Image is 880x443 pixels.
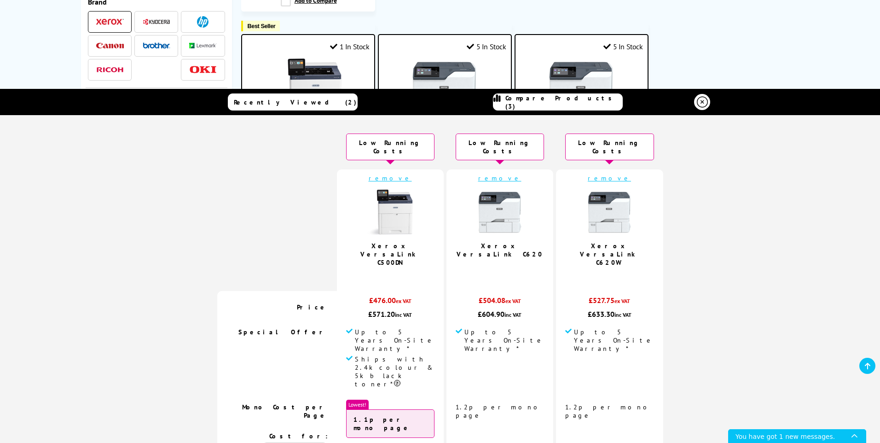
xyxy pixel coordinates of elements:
[382,271,393,282] span: 4.4
[355,328,434,353] span: Up to 5 Years On-Site Warranty*
[143,16,170,28] a: Kyocera
[456,403,543,420] span: 1.2p per mono page
[189,66,217,74] img: OKI
[96,64,124,76] a: Ricoh
[189,40,217,52] a: Lexmark
[96,43,124,49] img: Canon
[96,18,124,25] img: Xerox
[346,400,369,409] span: Lowest!
[565,403,652,420] span: 1.2p per mono page
[565,134,654,160] div: Low Running Costs
[96,16,124,28] a: Xerox
[547,58,616,127] img: Xerox VersaLink C620W
[505,94,622,111] span: Compare Products (3)
[456,309,544,319] div: £604.90
[504,311,521,318] span: inc VAT
[238,328,328,336] span: Special Offer
[96,40,124,52] a: Canon
[565,309,654,319] div: £633.30
[457,242,543,258] a: Xerox VersaLink C620
[477,189,523,235] img: xerox-versalink-c620-front-small.jpg
[234,98,357,106] span: Recently Viewed (2)
[396,297,411,304] span: ex VAT
[355,355,434,388] span: Ships with 2.4k colour & 5k black toner*
[728,429,866,443] iframe: Chat icon for chat window
[492,263,503,274] span: 4.9
[273,58,342,127] img: Xerox VersaLink C500DN
[143,18,170,25] img: Kyocera
[189,43,217,48] img: Lexmark
[614,297,630,304] span: ex VAT
[565,296,654,309] div: £527.75
[189,64,217,76] a: OKI
[580,242,639,267] a: Xerox VersaLink C620W
[395,311,412,318] span: inc VAT
[269,432,328,440] span: Cost for:
[228,93,358,111] a: Recently Viewed (2)
[96,67,124,72] img: Ricoh
[242,403,328,420] span: Mono Cost per Page
[369,174,412,182] a: remove
[367,189,413,235] img: versalink-c500-front-small.jpg
[248,23,276,29] span: Best Seller
[410,58,479,127] img: Xerox VersaLink C620
[346,134,434,160] div: Low Running Costs
[241,21,280,31] button: Best Seller
[614,311,631,318] span: inc VAT
[456,296,544,309] div: £504.08
[353,415,411,432] strong: 1.1p per mono page
[586,189,632,235] img: xerox-versalink-c620-front-small.jpg
[456,134,544,160] div: Low Running Costs
[297,303,328,311] span: Price
[505,297,521,304] span: ex VAT
[360,242,420,267] a: Xerox VersaLink C500DN
[197,16,208,28] img: HP
[464,328,544,353] span: Up to 5 Years On-Site Warranty*
[588,174,631,182] a: remove
[189,16,217,28] a: HP
[574,328,654,353] span: Up to 5 Years On-Site Warranty*
[493,93,623,111] a: Compare Products (3)
[346,296,434,309] div: £476.00
[330,42,370,51] div: 1 In Stock
[467,42,506,51] div: 5 In Stock
[393,271,403,282] span: / 5
[478,174,521,182] a: remove
[143,42,170,49] img: Brother
[503,263,512,274] span: / 5
[603,42,643,51] div: 5 In Stock
[143,40,170,52] a: Brother
[346,309,434,319] div: £571.20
